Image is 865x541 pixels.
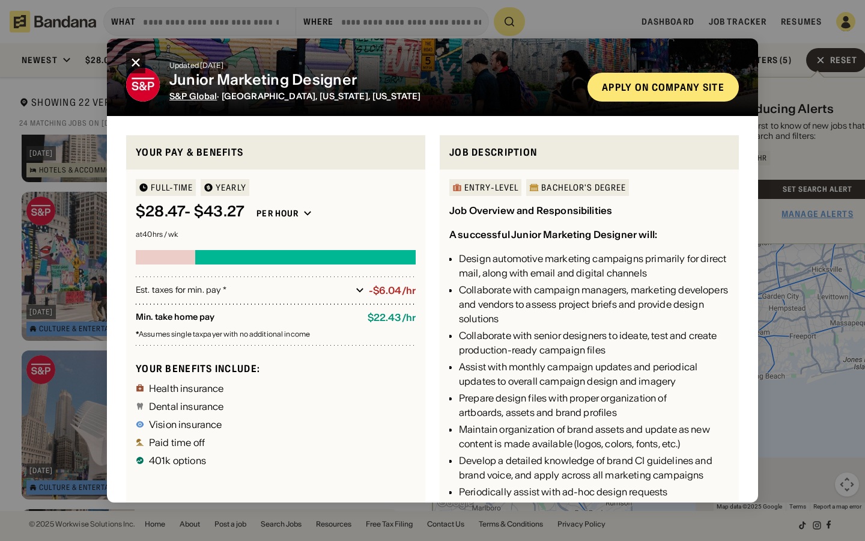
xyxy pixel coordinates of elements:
div: Develop a detailed knowledge of brand CI guidelines and brand voice, and apply across all marketi... [459,453,729,482]
img: S&P Global logo [126,68,160,102]
div: Collaborate with senior designers to ideate, test and create production-ready campaign files [459,328,729,357]
div: Assumes single taxpayer with no additional income [136,331,416,338]
div: Junior Marketing Designer [169,72,578,89]
div: Collaborate with campaign managers, marketing developers and vendors to assess project briefs and... [459,283,729,326]
div: Your benefits include: [136,362,416,375]
div: Apply on company site [602,82,724,92]
div: Job Overview and Responsibilities [449,204,612,216]
div: Entry-Level [464,183,518,192]
div: Vision insurance [149,420,222,429]
div: Design automotive marketing campaigns primarily for direct mail, along with email and digital cha... [459,251,729,280]
div: Periodically assist with ad-hoc design requests (presentations, one-pagers, etc.) [459,484,729,513]
div: $ 22.43 / hr [368,312,416,323]
div: Bachelor's Degree [541,183,626,192]
div: Prepare design files with proper organization of artboards, assets and brand profiles [459,391,729,420]
div: Job Description [449,145,729,160]
div: Paid time off [149,438,205,447]
div: Updated [DATE] [169,62,578,69]
div: Per hour [256,208,299,219]
div: Dental insurance [149,402,224,411]
div: $ 28.47 - $43.27 [136,203,244,221]
div: Full-time [151,183,193,192]
div: -$6.04/hr [369,285,416,296]
div: A successful Junior Marketing Designer will: [449,228,657,240]
div: Your pay & benefits [136,145,416,160]
div: · [GEOGRAPHIC_DATA], [US_STATE], [US_STATE] [169,91,578,102]
span: S&P Global [169,91,217,102]
div: Maintain organization of brand assets and update as new content is made available (logos, colors,... [459,422,729,451]
div: Min. take home pay [136,312,358,323]
div: Assist with monthly campaign updates and periodical updates to overall campaign design and imagery [459,359,729,388]
div: YEARLY [216,183,246,192]
div: Health insurance [149,384,224,393]
div: 401k options [149,456,206,465]
div: at 40 hrs / wk [136,231,416,238]
div: Est. taxes for min. pay * [136,284,351,296]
